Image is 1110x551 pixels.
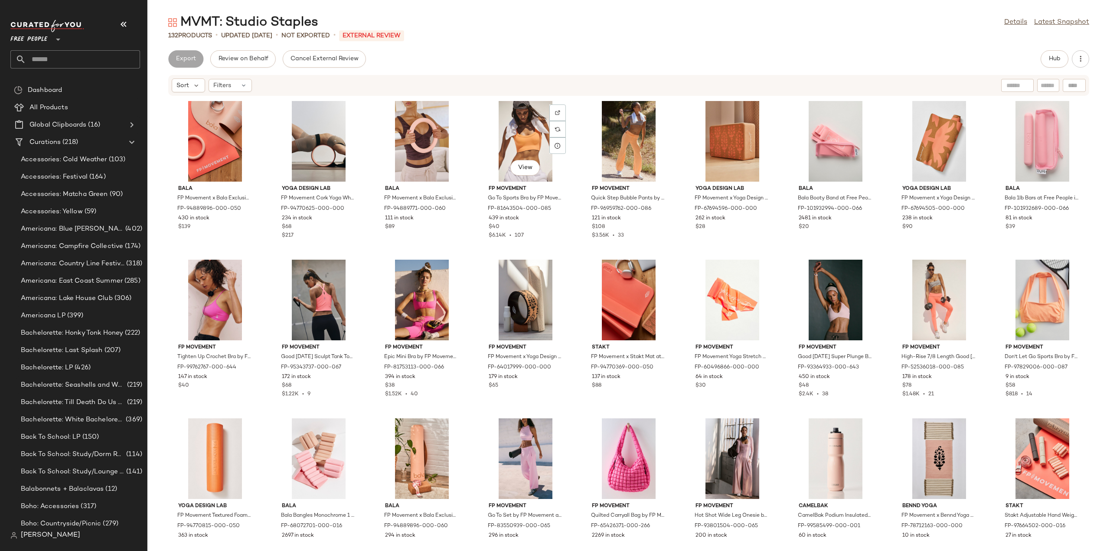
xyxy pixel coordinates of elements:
[1005,353,1078,361] span: Don't Let Go Sports Bra by FP Movement at Free People in [GEOGRAPHIC_DATA], Size: L
[177,364,236,372] span: FP-99762767-000-644
[592,233,609,238] span: $3.56K
[799,373,830,381] span: 450 in stock
[384,522,448,530] span: FP-94889896-000-060
[281,205,344,213] span: FP-94770625-000-000
[21,484,104,494] span: Balabonnets + Balaclavas
[339,30,404,41] p: External REVIEW
[177,353,251,361] span: Tighten Up Crochet Bra by FP Movement at Free People in Pink, Size: M/L
[1006,502,1079,510] span: Stakt
[385,223,395,231] span: $89
[813,391,822,397] span: •
[21,241,123,251] span: Americana: Campfire Collective
[384,512,458,520] span: FP Movement x Bala Exclusive 8MM Play Mat at Free People in Red
[489,344,562,352] span: FP Movement
[282,391,299,397] span: $1.22K
[895,101,983,182] img: 67694505_000_b
[799,382,809,390] span: $48
[489,223,499,231] span: $40
[177,195,251,202] span: FP Movement x Bala Exclusive 8MM Play Mat at Free People in Purple
[488,364,551,372] span: FP-64017999-000-000
[10,29,48,45] span: Free People
[902,344,976,352] span: FP Movement
[799,215,832,222] span: 2481 in stock
[65,311,84,321] span: (399)
[107,155,126,165] span: (103)
[10,20,84,32] img: cfy_white_logo.C9jOOHJF.svg
[515,233,524,238] span: 107
[21,346,103,355] span: Bachelorette: Last Splash
[585,418,673,499] img: 65426371_266_b
[901,364,964,372] span: FP-52536018-000-085
[29,120,86,130] span: Global Clipboards
[798,512,872,520] span: CamelBak Podium Insulated Stainless Steel 20oz Bottle at Free People in Black
[281,512,355,520] span: Bala Bangles Monochrome 1 Lb. Weights at Free People in [GEOGRAPHIC_DATA]
[171,101,259,182] img: 94889896_050_0
[171,418,259,499] img: 94770815_050_b
[1048,55,1061,62] span: Hub
[792,101,879,182] img: 101932994_066_b
[999,101,1086,182] img: 101932689_066_b
[307,391,310,397] span: 9
[488,353,562,361] span: FP Movement x Yoga Design Lab Yoga Wheel at Free People
[411,391,418,397] span: 40
[489,373,518,381] span: 179 in stock
[798,195,872,202] span: Bala Booty Band at Free People in Pink
[21,224,124,234] span: Americana: Blue [PERSON_NAME] Baby
[1005,205,1069,213] span: FP-101932689-000-066
[385,532,415,540] span: 294 in stock
[1006,391,1018,397] span: $818
[299,391,307,397] span: •
[901,512,975,520] span: FP Movement x Bennd Yoga Mat at Free People
[385,391,402,397] span: $1.52K
[14,86,23,95] img: svg%3e
[482,418,569,499] img: 83550939_065_c
[21,207,83,217] span: Accessories: Yellow
[177,205,241,213] span: FP-94889896-000-050
[168,31,212,40] div: Products
[792,418,879,499] img: 99585499_001_b
[591,353,665,361] span: FP Movement x Stakt Mat at Free People in Purple
[29,137,61,147] span: Curations
[902,373,932,381] span: 178 in stock
[123,276,140,286] span: (285)
[10,532,17,539] img: svg%3e
[178,532,208,540] span: 363 in stock
[489,502,562,510] span: FP Movement
[21,380,125,390] span: Bachelorette: Seashells and Wedding Bells
[385,185,459,193] span: Bala
[290,55,359,62] span: Cancel External Review
[113,293,132,303] span: (306)
[282,223,291,231] span: $68
[592,344,666,352] span: Stakt
[21,467,124,477] span: Back To School: Study/Lounge Essentials
[384,353,458,361] span: Epic Mini Bra by FP Movement at Free People in Pink, Size: XL
[1006,382,1015,390] span: $58
[689,260,776,340] img: 60496866_000_b
[215,30,218,41] span: •
[799,223,809,231] span: $20
[695,344,769,352] span: FP Movement
[124,259,142,269] span: (318)
[282,532,314,540] span: 2697 in stock
[555,127,560,132] img: svg%3e
[901,522,963,530] span: FP-78712163-000-000
[21,363,73,373] span: Bachelorette: LP
[178,215,209,222] span: 430 in stock
[592,215,621,222] span: 121 in stock
[609,233,618,238] span: •
[378,418,466,499] img: 94889896_060_0
[21,415,124,425] span: Bachelorette: White Bachelorette Outfits
[1018,391,1026,397] span: •
[178,344,252,352] span: FP Movement
[384,364,444,372] span: FP-81753113-000-066
[489,185,562,193] span: FP Movement
[178,223,190,231] span: $139
[21,519,101,529] span: Boho: Countryside/Picnic
[168,18,177,27] img: svg%3e
[282,502,356,510] span: Bala
[282,185,356,193] span: Yoga Design Lab
[21,293,113,303] span: Americana: Lake House Club
[124,467,142,477] span: (141)
[518,164,532,171] span: View
[695,373,723,381] span: 64 in stock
